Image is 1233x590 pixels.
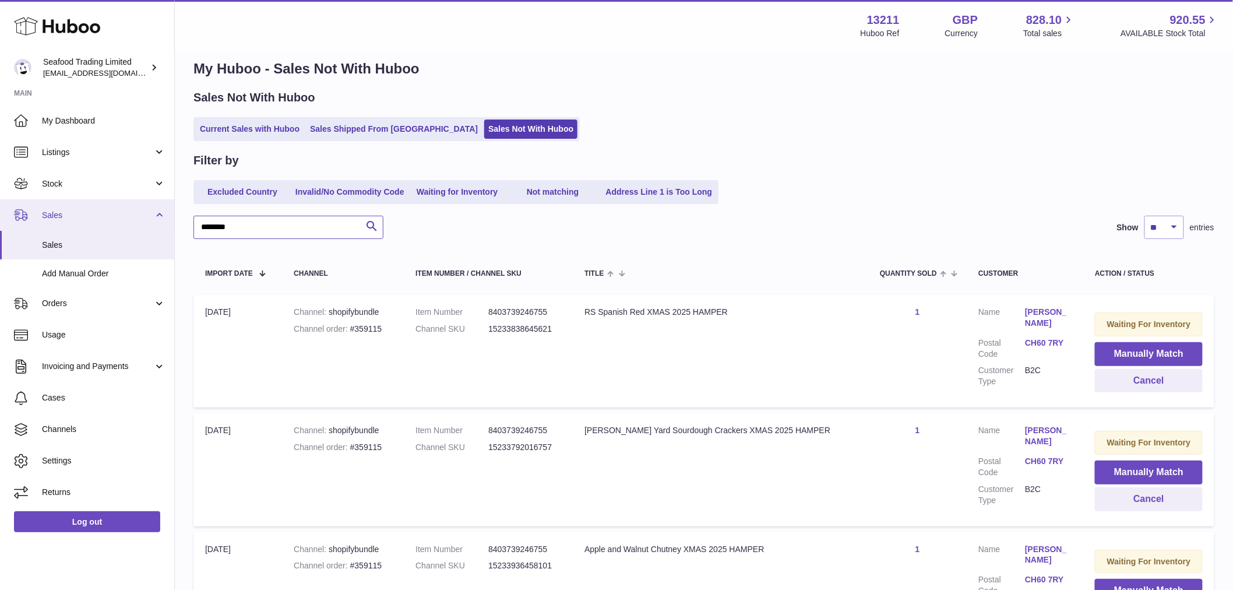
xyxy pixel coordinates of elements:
span: Channels [42,424,165,435]
dt: Item Number [415,544,488,555]
dd: B2C [1025,365,1072,387]
div: Huboo Ref [861,28,900,39]
a: Current Sales with Huboo [196,120,304,139]
dt: Customer Type [978,484,1025,506]
a: 1 [915,426,920,435]
dd: 15233936458101 [488,560,561,571]
a: Not matching [506,182,600,202]
a: [PERSON_NAME] [1025,307,1072,329]
span: [EMAIL_ADDRESS][DOMAIN_NAME] [43,68,171,78]
h2: Filter by [193,153,239,168]
div: RS Spanish Red XMAS 2025 HAMPER [584,307,857,318]
dt: Channel SKU [415,442,488,453]
dt: Customer Type [978,365,1025,387]
button: Cancel [1095,369,1203,393]
div: shopifybundle [294,425,392,436]
button: Manually Match [1095,342,1203,366]
button: Manually Match [1095,461,1203,484]
span: Invoicing and Payments [42,361,153,372]
dt: Name [978,425,1025,450]
img: internalAdmin-13211@internal.huboo.com [14,59,31,76]
div: Currency [945,28,978,39]
strong: Channel [294,307,329,317]
strong: Channel order [294,442,350,452]
dt: Name [978,544,1025,569]
dt: Name [978,307,1025,332]
a: [PERSON_NAME] [1025,544,1072,566]
dt: Postal Code [978,338,1025,360]
strong: Waiting For Inventory [1107,319,1190,329]
div: Seafood Trading Limited [43,57,148,79]
a: Log out [14,511,160,532]
span: 920.55 [1170,12,1206,28]
dd: 15233792016757 [488,442,561,453]
div: shopifybundle [294,544,392,555]
h2: Sales Not With Huboo [193,90,315,106]
dd: 8403739246755 [488,307,561,318]
dd: 15233838645621 [488,324,561,335]
strong: Channel order [294,561,350,570]
a: 1 [915,545,920,554]
dd: 8403739246755 [488,544,561,555]
a: Waiting for Inventory [411,182,504,202]
div: #359115 [294,442,392,453]
strong: Waiting For Inventory [1107,438,1190,447]
strong: 13211 [867,12,900,28]
dt: Channel SKU [415,324,488,335]
span: Total sales [1023,28,1075,39]
a: CH60 7RY [1025,456,1072,467]
span: Import date [205,270,253,278]
dd: B2C [1025,484,1072,506]
span: Stock [42,178,153,189]
dt: Item Number [415,425,488,436]
div: shopifybundle [294,307,392,318]
a: CH60 7RY [1025,338,1072,349]
span: Title [584,270,604,278]
div: Customer [978,270,1072,278]
a: CH60 7RY [1025,574,1072,585]
strong: Channel [294,426,329,435]
div: Action / Status [1095,270,1203,278]
span: Sales [42,210,153,221]
a: 1 [915,307,920,317]
span: Sales [42,240,165,251]
h1: My Huboo - Sales Not With Huboo [193,59,1214,78]
a: 920.55 AVAILABLE Stock Total [1121,12,1219,39]
a: [PERSON_NAME] [1025,425,1072,447]
strong: GBP [953,12,978,28]
a: Sales Shipped From [GEOGRAPHIC_DATA] [306,120,482,139]
a: Sales Not With Huboo [484,120,577,139]
label: Show [1117,222,1139,233]
dd: 8403739246755 [488,425,561,436]
span: AVAILABLE Stock Total [1121,28,1219,39]
span: 828.10 [1026,12,1062,28]
dt: Postal Code [978,456,1025,478]
td: [DATE] [193,413,282,526]
span: My Dashboard [42,115,165,127]
a: Excluded Country [196,182,289,202]
span: Orders [42,298,153,309]
div: Item Number / Channel SKU [415,270,561,278]
a: 828.10 Total sales [1023,12,1075,39]
dt: Item Number [415,307,488,318]
div: #359115 [294,560,392,571]
div: #359115 [294,324,392,335]
span: Quantity Sold [880,270,937,278]
div: Channel [294,270,392,278]
strong: Waiting For Inventory [1107,557,1190,566]
span: Usage [42,329,165,340]
strong: Channel order [294,324,350,333]
span: Add Manual Order [42,268,165,279]
div: [PERSON_NAME] Yard Sourdough Crackers XMAS 2025 HAMPER [584,425,857,436]
span: Listings [42,147,153,158]
span: Returns [42,487,165,498]
span: Cases [42,392,165,403]
a: Address Line 1 is Too Long [602,182,717,202]
button: Cancel [1095,487,1203,511]
span: Settings [42,455,165,466]
a: Invalid/No Commodity Code [291,182,408,202]
strong: Channel [294,545,329,554]
dt: Channel SKU [415,560,488,571]
span: entries [1190,222,1214,233]
td: [DATE] [193,295,282,408]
